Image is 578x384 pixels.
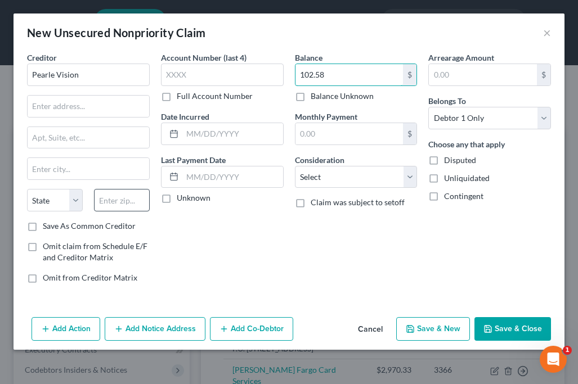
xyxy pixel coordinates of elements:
[537,64,550,85] div: $
[428,138,505,150] label: Choose any that apply
[177,91,253,102] label: Full Account Number
[27,25,205,40] div: New Unsecured Nonpriority Claim
[295,123,404,144] input: 0.00
[474,317,551,341] button: Save & Close
[428,96,466,106] span: Belongs To
[28,96,149,117] input: Enter address...
[161,111,209,123] label: Date Incurred
[161,64,284,86] input: XXXX
[94,189,150,211] input: Enter zip...
[28,127,149,148] input: Apt, Suite, etc...
[311,197,405,207] span: Claim was subject to setoff
[349,318,392,341] button: Cancel
[182,166,283,188] input: MM/DD/YYYY
[32,317,100,341] button: Add Action
[444,191,483,201] span: Contingent
[43,241,147,262] span: Omit claim from Schedule E/F and Creditor Matrix
[43,273,137,282] span: Omit from Creditor Matrix
[295,52,322,64] label: Balance
[444,155,476,165] span: Disputed
[429,64,537,85] input: 0.00
[295,64,404,85] input: 0.00
[396,317,470,341] button: Save & New
[563,346,572,355] span: 1
[161,154,226,166] label: Last Payment Date
[28,158,149,179] input: Enter city...
[27,64,150,86] input: Search creditor by name...
[295,111,357,123] label: Monthly Payment
[105,317,205,341] button: Add Notice Address
[177,192,210,204] label: Unknown
[43,220,136,232] label: Save As Common Creditor
[543,26,551,39] button: ×
[403,64,416,85] div: $
[444,173,490,183] span: Unliquidated
[161,52,247,64] label: Account Number (last 4)
[182,123,283,144] input: MM/DD/YYYY
[403,123,416,144] div: $
[428,52,494,64] label: Arrearage Amount
[311,91,374,102] label: Balance Unknown
[27,53,57,62] span: Creditor
[295,154,344,166] label: Consideration
[540,346,567,373] iframe: Intercom live chat
[210,317,293,341] button: Add Co-Debtor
